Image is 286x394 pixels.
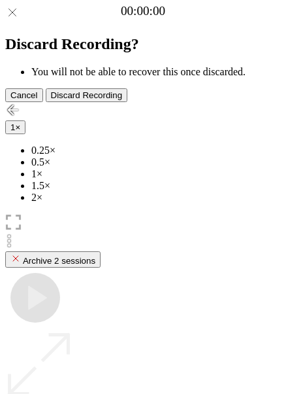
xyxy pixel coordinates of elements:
h2: Discard Recording? [5,35,281,53]
li: 0.25× [31,145,281,156]
button: Archive 2 sessions [5,251,101,268]
div: Archive 2 sessions [10,253,95,266]
button: 1× [5,120,25,134]
a: 00:00:00 [121,4,165,18]
li: 2× [31,192,281,204]
span: 1 [10,122,15,132]
li: 1× [31,168,281,180]
button: Cancel [5,88,43,102]
li: 0.5× [31,156,281,168]
button: Discard Recording [46,88,128,102]
li: 1.5× [31,180,281,192]
li: You will not be able to recover this once discarded. [31,66,281,78]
